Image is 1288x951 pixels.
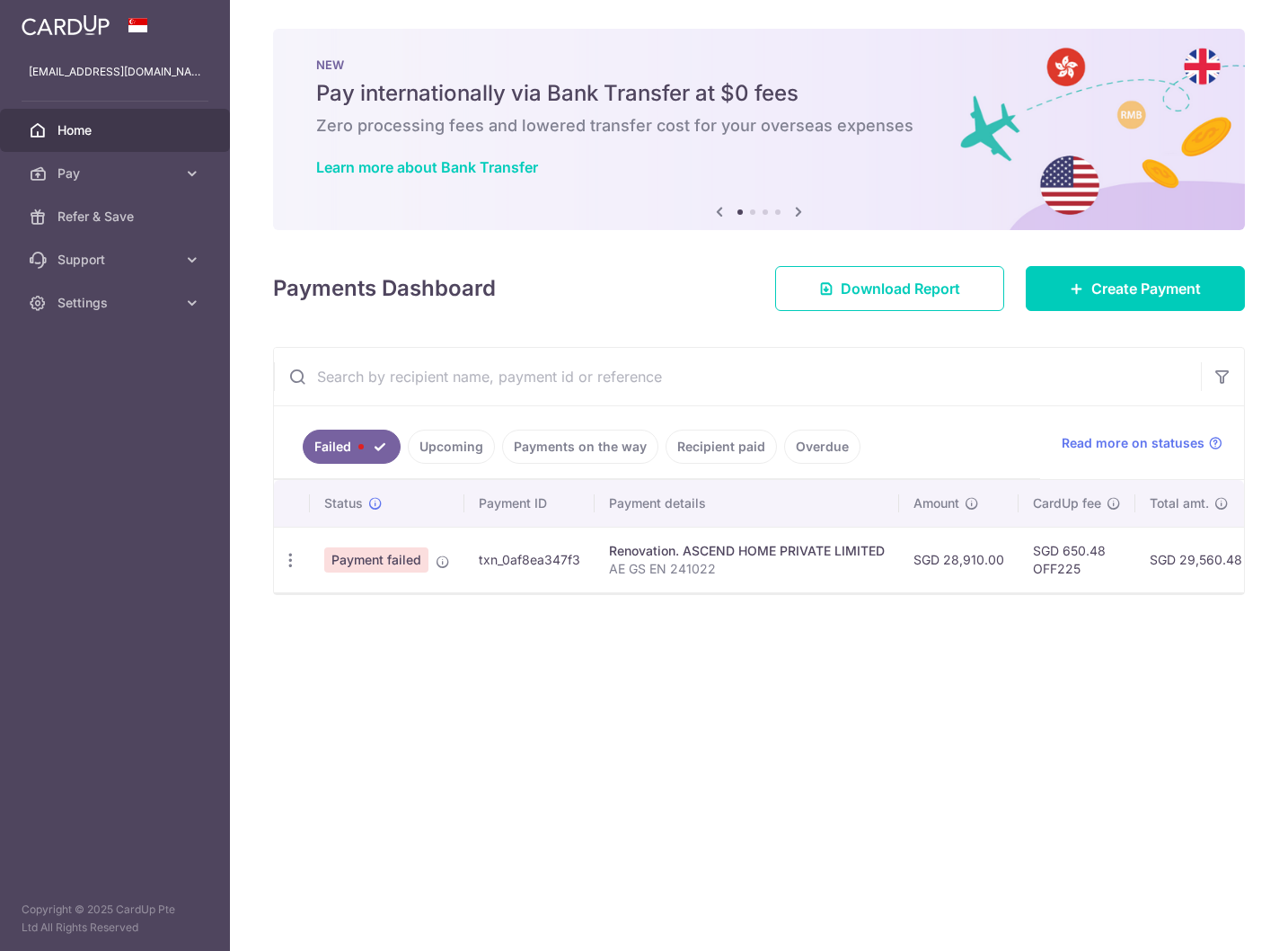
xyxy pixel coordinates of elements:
[22,14,110,36] img: CardUp
[316,115,1202,137] h6: Zero processing fees and lowered transfer cost for your overseas expenses
[609,542,885,560] div: Renovation. ASCEND HOME PRIVATE LIMITED
[784,430,860,464] a: Overdue
[57,294,176,312] span: Settings
[595,480,899,527] th: Payment details
[316,158,538,176] a: Learn more about Bank Transfer
[57,208,176,226] span: Refer & Save
[1019,527,1135,592] td: SGD 650.48 OFF225
[324,547,428,573] span: Payment failed
[57,164,176,182] span: Pay
[1062,434,1204,452] span: Read more on statuses
[1026,266,1245,311] a: Create Payment
[303,430,401,464] a: Failed
[1062,434,1222,452] a: Read more on statuses
[57,251,176,269] span: Support
[502,430,658,464] a: Payments on the way
[666,430,777,464] a: Recipient paid
[1091,278,1201,299] span: Create Payment
[1033,494,1101,512] span: CardUp fee
[316,79,1202,108] h5: Pay internationally via Bank Transfer at $0 fees
[316,58,1202,72] p: NEW
[913,494,959,512] span: Amount
[408,430,495,464] a: Upcoming
[273,272,496,305] h4: Payments Dashboard
[273,29,1245,230] img: Bank transfer banner
[29,63,201,81] p: [EMAIL_ADDRESS][DOMAIN_NAME]
[274,348,1201,405] input: Search by recipient name, payment id or reference
[609,560,885,578] p: AE GS EN 241022
[1150,494,1209,512] span: Total amt.
[464,480,595,527] th: Payment ID
[324,494,363,512] span: Status
[775,266,1004,311] a: Download Report
[899,527,1019,592] td: SGD 28,910.00
[1135,527,1257,592] td: SGD 29,560.48
[57,121,176,139] span: Home
[841,278,960,299] span: Download Report
[464,527,595,592] td: txn_0af8ea347f3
